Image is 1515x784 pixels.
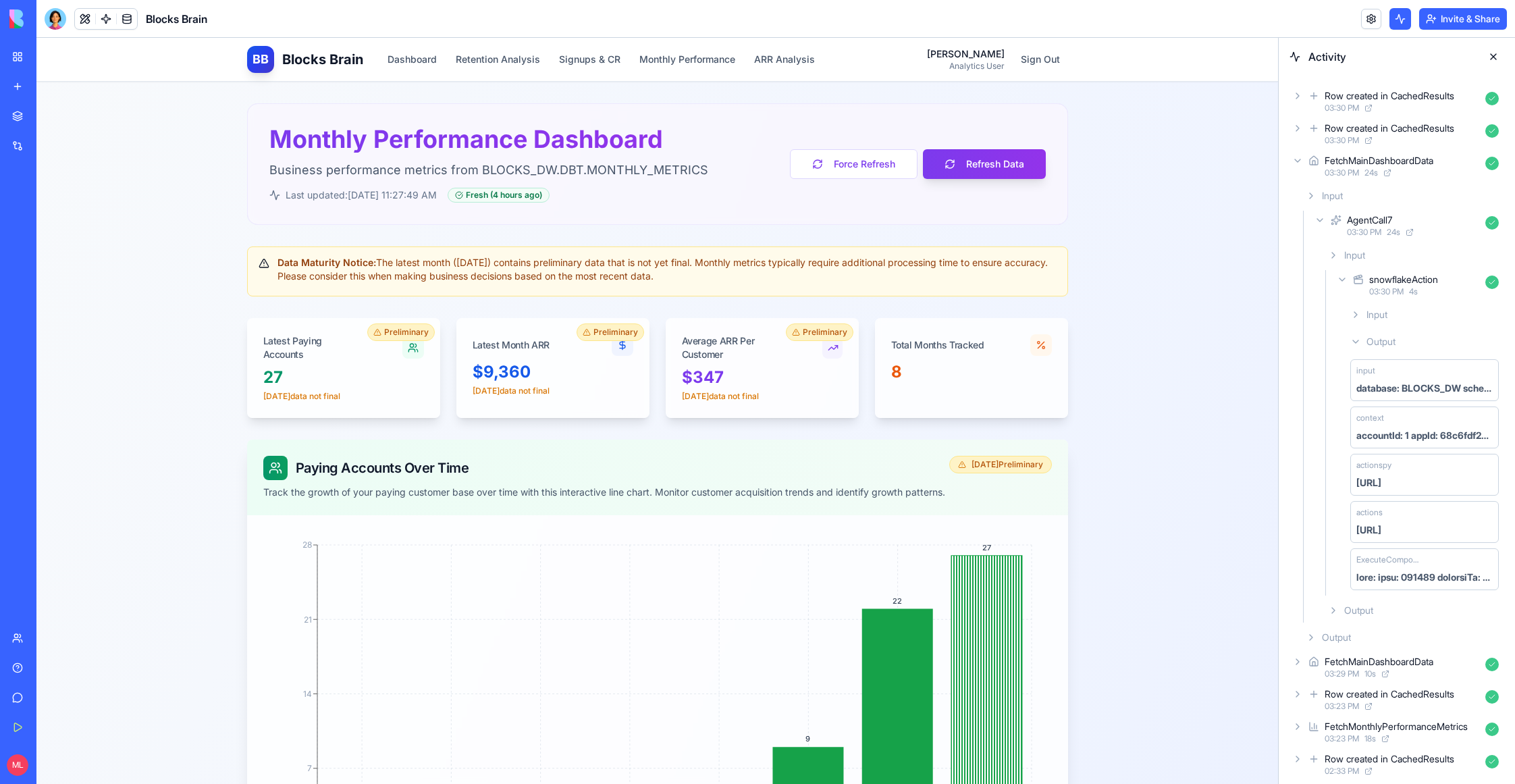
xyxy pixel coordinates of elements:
[1325,103,1359,113] span: 03:30 PM
[1325,655,1433,669] div: FetchMainDashboardData
[348,289,392,300] span: Preliminary
[1308,49,1474,65] span: Activity
[1366,335,1396,348] span: Output
[935,421,1007,432] span: [DATE] Preliminary
[1325,752,1454,766] div: Row created in CachedResults
[753,111,881,141] button: Force Refresh
[1344,249,1365,262] span: Input
[1356,554,1421,565] span: ExecuteComposioAction
[1325,669,1359,679] span: 03:29 PM
[1356,523,1381,537] div: [URL]
[233,123,672,142] p: Business performance metrics from BLOCKS_DW.DBT.MONTHLY_METRICS
[1387,227,1400,238] span: 24 s
[436,300,556,314] div: Latest Month ARR
[1356,382,1493,395] div: database: BLOCKS_DW schema_name: DBT statement: SELECT YEAR_NUM, MONTH_NUM, PAYING, ARR, AVG_ARR,...
[1325,89,1454,103] div: Row created in CachedResults
[436,323,597,345] div: $9,360
[267,577,275,587] tspan: 21
[595,9,707,34] button: Monthly Performance
[856,558,866,568] text: 22
[227,296,367,323] div: Latest Paying Accounts
[227,329,388,350] div: 27
[267,651,275,661] tspan: 14
[227,418,909,442] div: Paying Accounts Over Time
[241,219,340,230] span: Data Maturity Notice:
[436,348,597,359] div: [DATE] data not final
[1369,286,1404,297] span: 03:30 PM
[1364,167,1378,178] span: 24 s
[271,725,275,735] tspan: 7
[1356,571,1493,584] div: lore: ipsu: 091489 dolorsiTa: 7459026313357 cons: - - 0231 - 0 - 6 - 89 - 11.102947 - 333.493602 ...
[645,296,787,323] div: Average ARR Per Customer
[227,448,909,461] div: Track the growth of your paying customer base over time with this interactive line chart. Monitor...
[645,353,806,364] div: [DATE] data not final
[886,111,1009,141] button: Refresh Data
[246,12,327,31] h1: Blocks Brain
[945,505,954,515] text: 27
[1369,273,1438,286] div: snowflakeAction
[1325,733,1359,744] span: 03:23 PM
[514,9,592,34] button: Signups & CR
[1325,687,1454,701] div: Row created in CachedResults
[1356,507,1383,518] span: actions
[146,11,207,27] span: Blocks Brain
[1364,733,1376,744] span: 18 s
[1325,167,1359,178] span: 03:30 PM
[1356,460,1391,471] span: actionspy
[1325,701,1359,712] span: 03:23 PM
[1356,429,1493,442] div: accountId: 1 appId: 68c6fdf23f3f1f6d79b5988a userId: 6 environment: production workflowBlockId: 6...
[769,696,774,706] text: 9
[249,151,400,164] span: Last updated: [DATE] 11:27:49 AM
[766,289,811,300] span: Preliminary
[1325,135,1359,146] span: 03:30 PM
[891,23,968,34] div: Analytics User
[891,9,968,23] div: [PERSON_NAME]
[645,329,806,350] div: $347
[1356,365,1375,376] span: input
[710,9,787,34] button: ARR Analysis
[1356,476,1381,490] div: [URL]
[227,353,388,364] div: [DATE] data not final
[1322,189,1343,203] span: Input
[411,150,513,165] div: Fresh ( 4 hours ago )
[1325,122,1454,135] div: Row created in CachedResults
[855,300,991,314] div: Total Months Tracked
[1366,308,1387,321] span: Input
[1325,154,1433,167] div: FetchMainDashboardData
[1364,669,1376,679] span: 10 s
[1344,604,1373,617] span: Output
[1322,631,1351,644] span: Output
[233,88,672,115] h1: Monthly Performance Dashboard
[343,9,408,34] button: Dashboard
[976,9,1032,34] button: Sign Out
[1325,766,1359,777] span: 02:33 PM
[557,289,602,300] span: Preliminary
[1356,413,1384,423] span: context
[1419,8,1507,30] button: Invite & Share
[1409,286,1418,297] span: 4 s
[222,218,1020,245] div: The latest month ( [DATE] ) contains preliminary data that is not yet final. Monthly metrics typi...
[411,9,512,34] button: Retention Analysis
[1347,213,1392,227] div: AgentCall7
[266,502,275,512] tspan: 28
[1347,227,1381,238] span: 03:30 PM
[7,754,28,776] span: ML
[1325,720,1468,733] div: FetchMonthlyPerformanceMetrics
[855,323,1015,345] div: 8
[9,9,93,28] img: logo
[216,12,232,31] span: BB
